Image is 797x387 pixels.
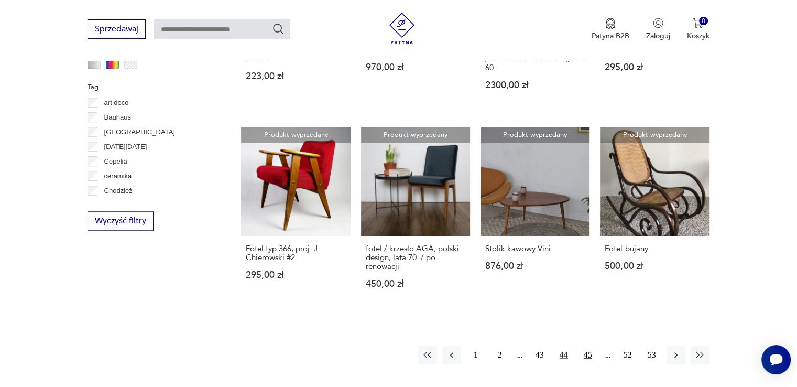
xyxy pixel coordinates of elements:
[490,346,509,364] button: 2
[653,18,663,28] img: Ikonka użytkownika
[554,346,573,364] button: 44
[605,63,704,72] p: 295,00 zł
[366,63,465,72] p: 970,00 zł
[246,271,345,279] p: 295,00 zł
[592,18,629,41] button: Patyna B2B
[481,127,589,309] a: Produkt wyprzedanyStolik kawowy ViniStolik kawowy Vini876,00 zł
[592,18,629,41] a: Ikona medaluPatyna B2B
[761,345,791,374] iframe: Smartsupp widget button
[88,81,216,93] p: Tag
[88,19,146,39] button: Sprzedawaj
[600,127,709,309] a: Produkt wyprzedanyFotel bujanyFotel bujany500,00 zł
[485,37,585,72] h3: Szafka RTV, Głuchołaskie Fabryki Mebli, [GEOGRAPHIC_DATA], lata 60.
[693,18,703,28] img: Ikona koszyka
[386,13,418,44] img: Patyna - sklep z meblami i dekoracjami vintage
[104,170,132,182] p: ceramika
[646,18,670,41] button: Zaloguj
[485,262,585,271] p: 876,00 zł
[530,346,549,364] button: 43
[605,18,616,29] img: Ikona medalu
[687,31,709,41] p: Koszyk
[485,81,585,90] p: 2300,00 zł
[578,346,597,364] button: 45
[88,211,154,231] button: Wyczyść filtry
[366,244,465,271] h3: fotel / krzesło AGA, polski design, lata 70. / po renowacji
[88,26,146,34] a: Sprzedawaj
[272,23,285,35] button: Szukaj
[605,262,704,271] p: 500,00 zł
[246,37,345,63] h3: Podnóżek PRL tapicerowany, butelkowa zieleń.
[104,112,131,123] p: Bauhaus
[618,346,637,364] button: 52
[246,72,345,81] p: 223,00 zł
[246,244,345,262] h3: Fotel typ 366, proj. J. Chierowski #2
[642,346,661,364] button: 53
[104,141,147,153] p: [DATE][DATE]
[485,244,585,253] h3: Stolik kawowy Vini
[104,185,133,197] p: Chodzież
[646,31,670,41] p: Zaloguj
[466,346,485,364] button: 1
[699,17,708,26] div: 0
[366,279,465,288] p: 450,00 zł
[104,126,175,138] p: [GEOGRAPHIC_DATA]
[104,97,129,109] p: art deco
[361,127,470,309] a: Produkt wyprzedanyfotel / krzesło AGA, polski design, lata 70. / po renowacjifotel / krzesło AGA,...
[104,156,127,167] p: Cepelia
[605,244,704,253] h3: Fotel bujany
[687,18,709,41] button: 0Koszyk
[241,127,350,309] a: Produkt wyprzedanyFotel typ 366, proj. J. Chierowski #2Fotel typ 366, proj. J. Chierowski #2295,0...
[104,200,130,211] p: Ćmielów
[592,31,629,41] p: Patyna B2B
